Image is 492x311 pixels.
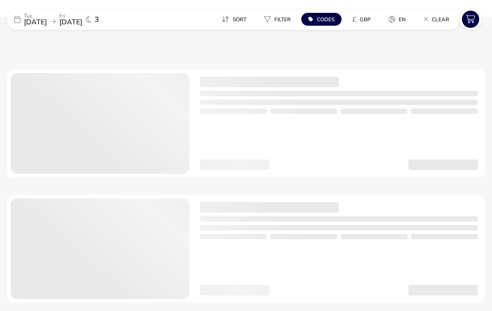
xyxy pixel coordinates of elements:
span: en [399,16,406,23]
button: Filter [257,13,298,26]
naf-pibe-menu-bar-item: £GBP [345,13,381,26]
button: £GBP [345,13,378,26]
div: Tue[DATE]Fri[DATE]3 [7,9,140,30]
naf-pibe-menu-bar-item: Codes [301,13,345,26]
span: 3 [95,16,99,23]
p: Fri [59,13,82,19]
naf-pibe-menu-bar-item: Sort [215,13,257,26]
button: Clear [416,13,456,26]
naf-pibe-menu-bar-item: Filter [257,13,301,26]
span: Sort [233,16,246,23]
span: Filter [274,16,291,23]
span: [DATE] [24,17,47,27]
naf-pibe-menu-bar-item: en [381,13,416,26]
button: en [381,13,413,26]
span: Clear [432,16,449,23]
span: [DATE] [59,17,82,27]
p: Tue [24,13,47,19]
button: Codes [301,13,342,26]
span: GBP [360,16,371,23]
span: Codes [317,16,334,23]
i: £ [352,15,356,24]
naf-pibe-menu-bar-item: Clear [416,13,460,26]
button: Sort [215,13,254,26]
